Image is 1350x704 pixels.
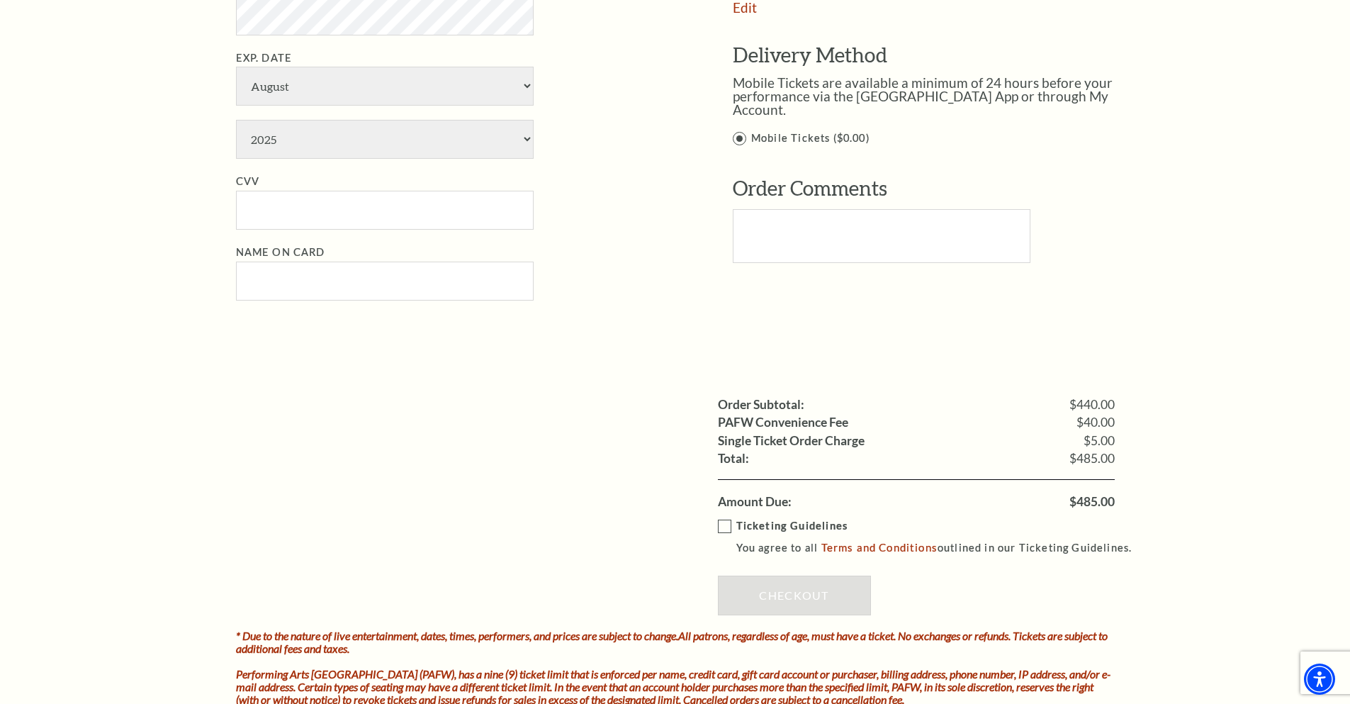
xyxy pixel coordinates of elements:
label: PAFW Convenience Fee [718,416,848,429]
strong: Ticketing Guidelines [736,520,848,532]
span: $5.00 [1084,435,1115,447]
textarea: Text area [733,209,1030,263]
p: Mobile Tickets are available a minimum of 24 hours before your performance via the [GEOGRAPHIC_DA... [733,76,1144,116]
span: $40.00 [1076,416,1115,429]
label: Amount Due: [718,496,792,508]
span: Delivery Method [733,43,887,67]
a: Terms and Conditions [821,541,938,554]
label: Total: [718,452,749,465]
strong: All patrons, regardless of age, must have a ticket [678,629,894,642]
i: * Due to the nature of live entertainment, dates, times, performers, and prices are subject to ch... [236,629,1108,655]
select: Exp. Date [236,67,534,106]
label: Mobile Tickets ($0.00) [733,130,1144,147]
span: $485.00 [1069,496,1115,508]
span: $440.00 [1069,398,1115,411]
span: outlined in our Ticketing Guidelines. [938,542,1132,554]
label: CVV [236,175,260,187]
label: Single Ticket Order Charge [718,435,865,447]
select: Exp. Date [236,120,534,159]
span: Order Comments [733,176,887,200]
label: Name on Card [236,246,325,258]
div: Accessibility Menu [1304,664,1335,695]
p: You agree to all [736,539,1145,557]
span: $485.00 [1069,452,1115,465]
label: Exp. Date [236,52,293,64]
label: Order Subtotal: [718,398,804,411]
